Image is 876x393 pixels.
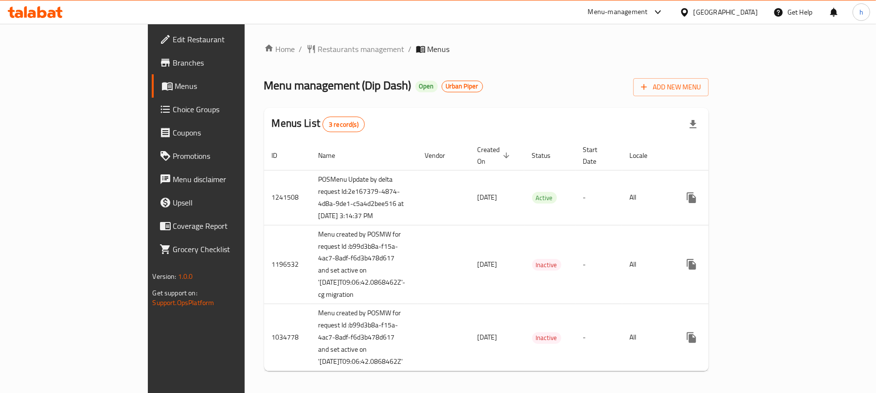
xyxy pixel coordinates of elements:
[478,331,498,343] span: [DATE]
[633,78,709,96] button: Add New Menu
[575,225,622,304] td: -
[425,150,458,161] span: Vendor
[622,225,672,304] td: All
[680,253,703,276] button: more
[173,34,286,45] span: Edit Restaurant
[173,243,286,255] span: Grocery Checklist
[299,43,303,55] li: /
[153,296,215,309] a: Support.OpsPlatform
[152,144,294,168] a: Promotions
[272,116,365,132] h2: Menus List
[152,191,294,214] a: Upsell
[703,186,727,209] button: Change Status
[178,270,193,283] span: 1.0.0
[703,326,727,349] button: Change Status
[152,214,294,238] a: Coverage Report
[622,304,672,371] td: All
[415,81,438,92] div: Open
[681,113,705,136] div: Export file
[173,57,286,68] span: Branches
[175,80,286,92] span: Menus
[152,51,294,74] a: Branches
[272,150,290,161] span: ID
[173,173,286,185] span: Menu disclaimer
[575,170,622,225] td: -
[641,81,701,93] span: Add New Menu
[318,43,405,55] span: Restaurants management
[152,74,294,98] a: Menus
[532,259,561,271] span: Inactive
[672,141,781,171] th: Actions
[583,144,610,167] span: Start Date
[575,304,622,371] td: -
[306,43,405,55] a: Restaurants management
[478,144,513,167] span: Created On
[152,121,294,144] a: Coupons
[532,332,561,343] span: Inactive
[152,28,294,51] a: Edit Restaurant
[173,127,286,138] span: Coupons
[622,170,672,225] td: All
[428,43,450,55] span: Menus
[152,238,294,261] a: Grocery Checklist
[680,326,703,349] button: more
[859,7,863,17] span: h
[152,98,294,121] a: Choice Groups
[532,192,557,204] div: Active
[173,150,286,162] span: Promotions
[630,150,661,161] span: Locale
[264,141,781,372] table: enhanced table
[588,6,648,18] div: Menu-management
[152,168,294,191] a: Menu disclaimer
[478,258,498,271] span: [DATE]
[478,191,498,204] span: [DATE]
[442,82,483,90] span: Urban Piper
[311,170,417,225] td: POSMenu Update by delta request Id:2e167379-4874-4d8a-9de1-c5a4d2bee516 at [DATE] 3:14:37 PM
[532,259,561,271] div: Inactive
[319,150,348,161] span: Name
[532,150,564,161] span: Status
[415,82,438,90] span: Open
[680,186,703,209] button: more
[409,43,412,55] li: /
[311,304,417,371] td: Menu created by POSMW for request Id :b99d3b8a-f15a-4ac7-8adf-f6d3b478d617 and set active on '[DA...
[694,7,758,17] div: [GEOGRAPHIC_DATA]
[703,253,727,276] button: Change Status
[173,197,286,208] span: Upsell
[264,74,411,96] span: Menu management ( Dip Dash )
[322,117,365,132] div: Total records count
[173,220,286,232] span: Coverage Report
[264,43,709,55] nav: breadcrumb
[173,103,286,115] span: Choice Groups
[311,225,417,304] td: Menu created by POSMW for request Id :b99d3b8a-f15a-4ac7-8adf-f6d3b478d617 and set active on '[DA...
[153,270,177,283] span: Version:
[323,120,364,129] span: 3 record(s)
[532,192,557,204] span: Active
[153,287,197,299] span: Get support on:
